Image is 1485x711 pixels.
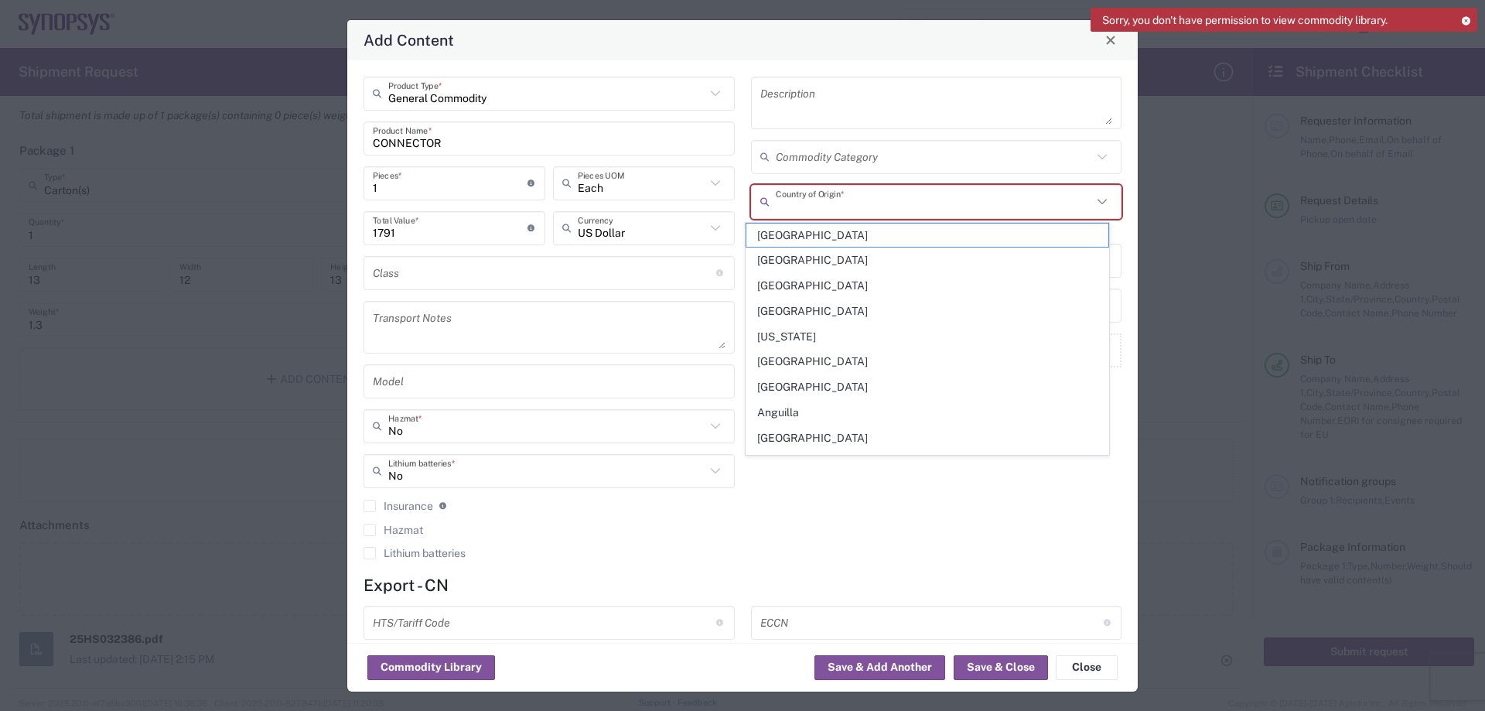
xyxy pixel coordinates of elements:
[746,401,1108,425] span: Anguilla
[746,224,1108,248] span: [GEOGRAPHIC_DATA]
[364,576,1121,595] h4: Export - CN
[746,274,1108,298] span: [GEOGRAPHIC_DATA]
[1102,13,1388,27] span: Sorry, you don't have permission to view commodity library.
[746,350,1108,374] span: [GEOGRAPHIC_DATA]
[954,655,1048,680] button: Save & Close
[814,655,945,680] button: Save & Add Another
[364,524,423,536] label: Hazmat
[746,452,1108,476] span: [GEOGRAPHIC_DATA]
[746,325,1108,349] span: [US_STATE]
[364,547,466,559] label: Lithium batteries
[746,248,1108,272] span: [GEOGRAPHIC_DATA]
[364,29,454,51] h4: Add Content
[364,500,433,512] label: Insurance
[751,219,1122,233] div: This field is required
[1056,655,1118,680] button: Close
[746,426,1108,450] span: [GEOGRAPHIC_DATA]
[746,299,1108,323] span: [GEOGRAPHIC_DATA]
[746,375,1108,399] span: [GEOGRAPHIC_DATA]
[367,655,495,680] button: Commodity Library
